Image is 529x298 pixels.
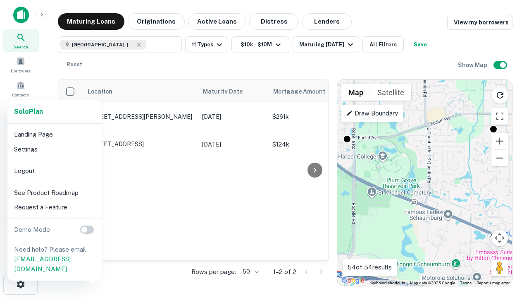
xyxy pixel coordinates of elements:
li: Settings [11,142,99,157]
a: [EMAIL_ADDRESS][DOMAIN_NAME] [14,255,71,272]
li: Landing Page [11,127,99,142]
li: Request a Feature [11,200,99,215]
li: Logout [11,163,99,178]
a: SoloPlan [14,107,43,117]
p: Need help? Please email [14,245,96,274]
strong: Solo Plan [14,108,43,115]
li: See Product Roadmap [11,185,99,200]
iframe: Chat Widget [488,232,529,272]
p: Demo Mode [11,225,53,235]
